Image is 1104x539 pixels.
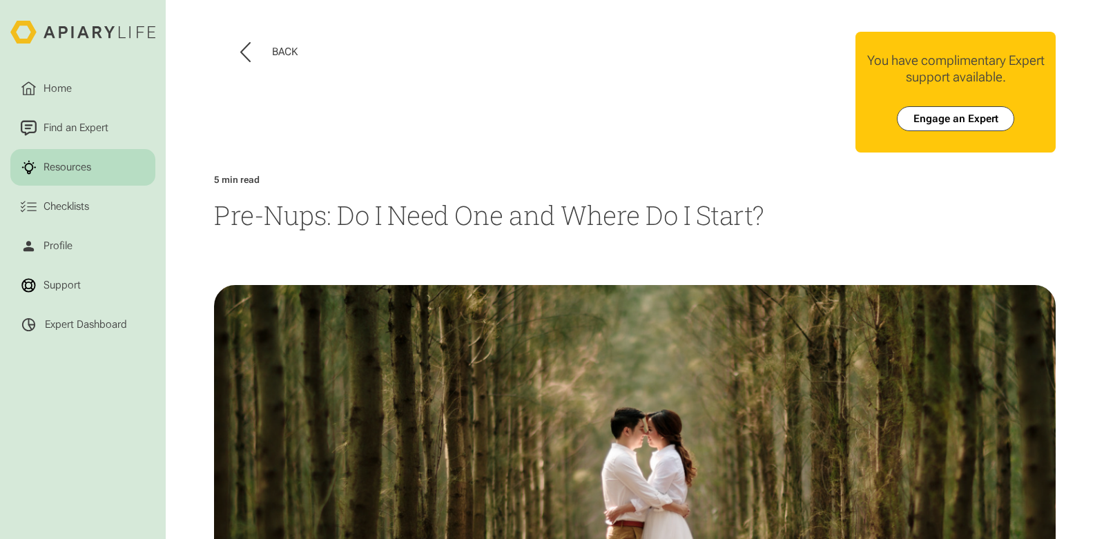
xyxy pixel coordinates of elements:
div: Profile [41,238,75,254]
a: Expert Dashboard [10,306,155,343]
h1: Pre-Nups: Do I Need One and Where Do I Start? [214,197,1056,233]
div: Home [41,81,75,97]
div: Support [41,277,84,293]
div: Resources [41,159,94,175]
button: Back [240,42,297,62]
a: Profile [10,228,155,264]
div: Find an Expert [41,120,111,136]
div: Back [272,46,298,59]
div: Checklists [41,199,92,215]
div: You have complimentary Expert support available. [866,52,1045,86]
a: Find an Expert [10,110,155,146]
a: Support [10,267,155,304]
a: Checklists [10,188,155,225]
div: Expert Dashboard [45,318,127,331]
a: Engage an Expert [897,106,1015,131]
div: 5 min read [214,175,260,185]
a: Resources [10,149,155,186]
a: Home [10,70,155,107]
